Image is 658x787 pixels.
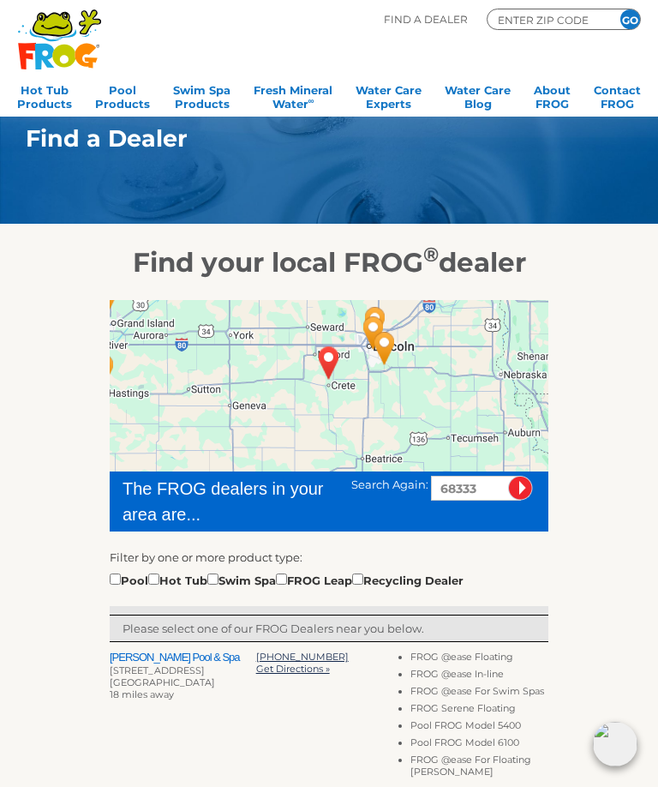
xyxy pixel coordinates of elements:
a: Water CareExperts [356,78,422,112]
a: ContactFROG [594,78,641,112]
div: Pool Hot Tub Swim Spa FROG Leap Recycling Dealer [110,570,464,589]
a: Hot TubProducts [17,78,72,112]
p: Find A Dealer [384,9,468,30]
div: The FROG dealers in your area are... [123,476,336,527]
li: FROG @ease Floating [410,651,548,668]
h2: [PERSON_NAME] Pool & Spa [110,651,256,664]
label: Filter by one or more product type: [110,549,302,566]
div: [GEOGRAPHIC_DATA] [110,676,256,688]
sup: ∞ [308,96,314,105]
img: openIcon [593,722,637,766]
a: PoolProducts [95,78,150,112]
div: [STREET_ADDRESS] [110,664,256,676]
a: [PHONE_NUMBER] [256,651,349,663]
a: AboutFROG [534,78,571,112]
a: Swim SpaProducts [173,78,230,112]
li: FROG Serene Floating [410,702,548,719]
input: Submit [508,476,533,501]
li: Pool FROG Model 5400 [410,719,548,736]
li: Pool FROG Model 6100 [410,736,548,754]
div: Home Innovations Spas - Lincoln - 19 miles away. [358,318,411,378]
input: Zip Code Form [496,12,599,27]
sup: ® [423,242,439,267]
span: 18 miles away [110,688,174,700]
li: FROG @ease In-line [410,668,548,685]
a: Fresh MineralWater∞ [254,78,332,112]
input: GO [620,9,640,29]
p: Please select one of our FROG Dealers near you below. [123,620,535,637]
li: FROG @ease For Floating [PERSON_NAME] [410,754,548,783]
a: Water CareBlog [445,78,511,112]
span: Search Again: [351,478,428,491]
div: Bonsall Pool & Spa - 18 miles away. [347,303,400,363]
h1: Find a Dealer [26,125,592,152]
a: Get Directions » [256,663,330,675]
li: FROG @ease For Swim Spas [410,685,548,702]
div: BLUE RIVER LODGE, NE 68333 [302,333,356,393]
